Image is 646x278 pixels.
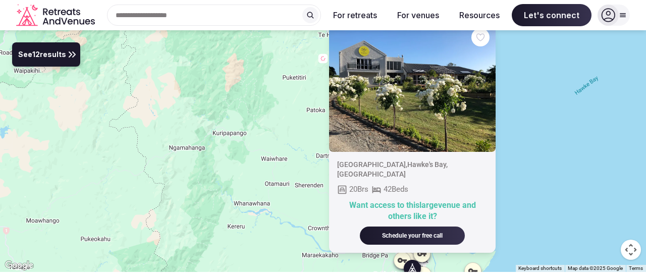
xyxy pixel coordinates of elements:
[407,160,446,168] span: Hawke's Bay
[3,259,36,272] img: Google
[446,160,448,168] span: ,
[16,4,97,27] svg: Retreats and Venues company logo
[568,265,623,271] span: Map data ©2025 Google
[16,4,97,27] a: Visit the homepage
[621,240,641,260] button: Map camera controls
[451,4,508,26] button: Resources
[372,231,453,240] div: Schedule your free call
[325,4,385,26] button: For retreats
[360,232,465,239] a: Schedule your free call
[329,22,496,151] img: Featured image for venue
[337,170,406,178] span: [GEOGRAPHIC_DATA]
[337,199,488,222] div: Want access to this large venue and others like it?
[349,184,368,195] span: 20 Brs
[18,49,66,61] span: See 12 results
[389,4,447,26] button: For venues
[337,160,406,168] span: [GEOGRAPHIC_DATA]
[384,184,408,195] span: 42 Beds
[629,265,643,271] a: Terms (opens in new tab)
[518,265,562,272] button: Keyboard shortcuts
[3,259,36,272] a: Open this area in Google Maps (opens a new window)
[12,42,80,67] button: See12results
[406,160,407,168] span: ,
[512,4,591,26] span: Let's connect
